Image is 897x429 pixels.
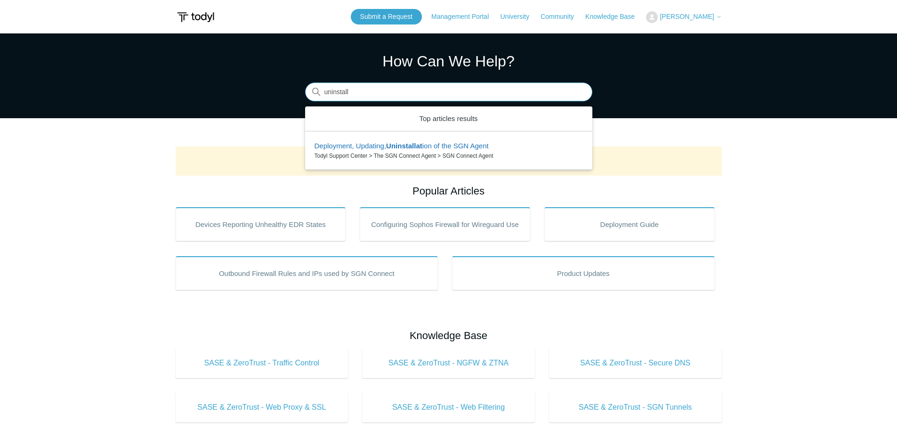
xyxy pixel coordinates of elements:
[176,183,722,199] h2: Popular Articles
[315,142,489,152] zd-autocomplete-title-multibrand: Suggested result 1 Deployment, Updating, Uninstallation of the SGN Agent
[176,256,438,290] a: Outbound Firewall Rules and IPs used by SGN Connect
[315,152,583,160] zd-autocomplete-breadcrumbs-multibrand: Todyl Support Center > The SGN Connect Agent > SGN Connect Agent
[351,9,422,24] a: Submit a Request
[544,207,715,241] a: Deployment Guide
[452,256,715,290] a: Product Updates
[563,357,708,369] span: SASE & ZeroTrust - Secure DNS
[362,392,535,422] a: SASE & ZeroTrust - Web Filtering
[360,207,530,241] a: Configuring Sophos Firewall for Wireguard Use
[563,402,708,413] span: SASE & ZeroTrust - SGN Tunnels
[190,357,334,369] span: SASE & ZeroTrust - Traffic Control
[305,83,592,102] input: Search
[386,142,422,150] em: Uninstallat
[376,402,521,413] span: SASE & ZeroTrust - Web Filtering
[176,392,348,422] a: SASE & ZeroTrust - Web Proxy & SSL
[190,402,334,413] span: SASE & ZeroTrust - Web Proxy & SSL
[541,12,583,22] a: Community
[176,348,348,378] a: SASE & ZeroTrust - Traffic Control
[176,328,722,343] h2: Knowledge Base
[362,348,535,378] a: SASE & ZeroTrust - NGFW & ZTNA
[431,12,498,22] a: Management Portal
[660,13,714,20] span: [PERSON_NAME]
[646,11,721,23] button: [PERSON_NAME]
[549,348,722,378] a: SASE & ZeroTrust - Secure DNS
[376,357,521,369] span: SASE & ZeroTrust - NGFW & ZTNA
[500,12,538,22] a: University
[585,12,644,22] a: Knowledge Base
[549,392,722,422] a: SASE & ZeroTrust - SGN Tunnels
[176,8,216,26] img: Todyl Support Center Help Center home page
[176,207,346,241] a: Devices Reporting Unhealthy EDR States
[305,106,592,132] zd-autocomplete-header: Top articles results
[305,50,592,73] h1: How Can We Help?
